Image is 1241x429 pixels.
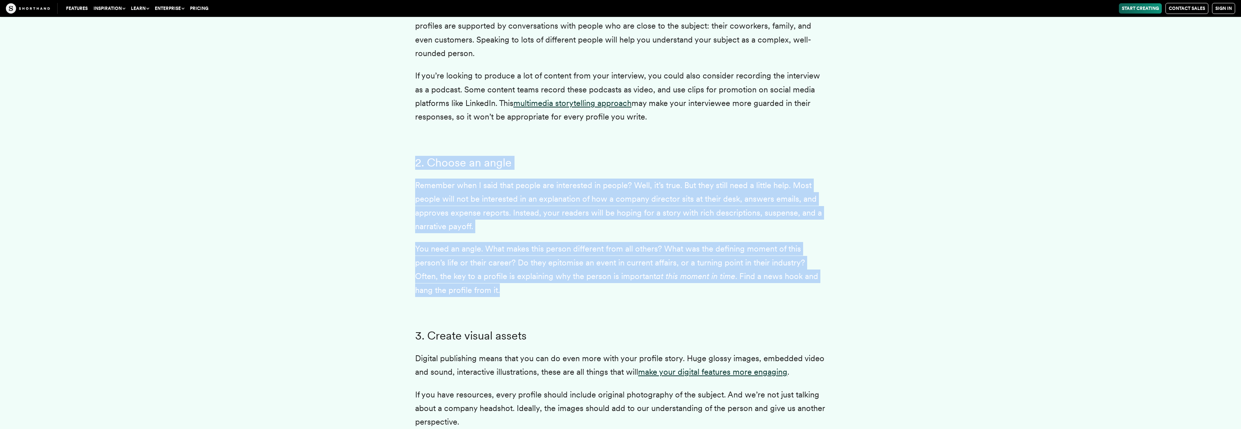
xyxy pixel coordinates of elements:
[415,329,826,343] h3: 3. Create visual assets
[1165,3,1208,14] a: Contact Sales
[1119,3,1162,14] a: Start Creating
[656,271,735,281] em: at this moment in time
[187,3,211,14] a: Pricing
[415,388,826,429] p: If you have resources, every profile should include original photography of the subject. And we’r...
[63,3,91,14] a: Features
[152,3,187,14] button: Enterprise
[6,3,50,14] img: The Craft
[415,179,826,234] p: Remember when I said that people are interested in people? Well, it’s true. But they still need a...
[415,156,826,170] h3: 2. Choose an angle
[415,352,826,379] p: Digital publishing means that you can do even more with your profile story. Huge glossy images, e...
[91,3,128,14] button: Inspiration
[1212,3,1235,14] a: Sign in
[513,98,632,108] a: multimedia storytelling approach
[415,69,826,124] p: If you’re looking to produce a lot of content from your interview, you could also consider record...
[415,242,826,297] p: You need an angle. What makes this person different from all others? What was the defining moment...
[415,5,826,60] p: Try to interview your subject with plenty of time. We can learn a lot here from . Many profiles a...
[638,367,787,377] a: make your digital features more engaging
[128,3,152,14] button: Learn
